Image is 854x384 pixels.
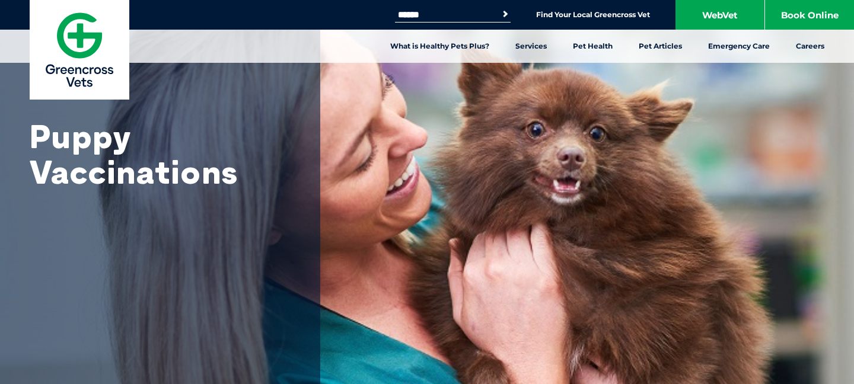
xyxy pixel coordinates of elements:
a: Find Your Local Greencross Vet [536,10,650,20]
button: Search [499,8,511,20]
h1: Puppy Vaccinations [30,119,291,190]
a: What is Healthy Pets Plus? [377,30,502,63]
a: Pet Articles [626,30,695,63]
a: Pet Health [560,30,626,63]
a: Services [502,30,560,63]
a: Emergency Care [695,30,783,63]
a: Careers [783,30,837,63]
